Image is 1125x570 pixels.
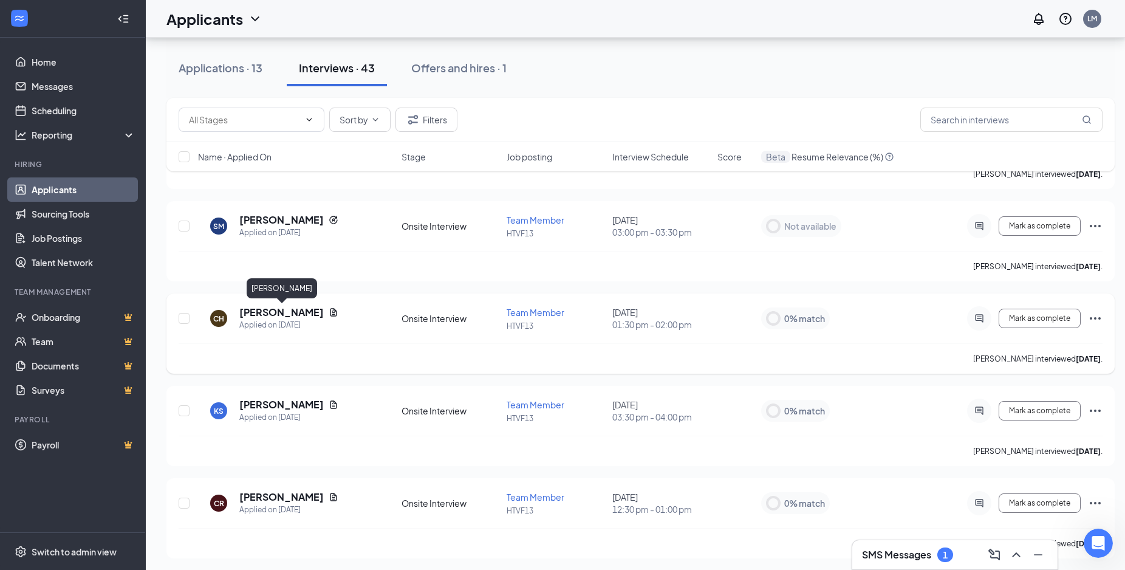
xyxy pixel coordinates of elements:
div: Payroll [15,414,133,425]
b: [DATE] [1076,262,1101,271]
svg: WorkstreamLogo [13,12,26,24]
div: SM [213,221,224,232]
p: HTVF13 [507,413,604,424]
span: 12:30 pm - 01:00 pm [612,503,710,515]
div: Team Management [15,287,133,297]
span: Job posting [507,151,552,163]
div: Reporting [32,129,136,141]
span: Resume Relevance (%) [792,151,883,163]
svg: ChevronDown [371,115,380,125]
div: Hiring [15,159,133,170]
div: CR [214,498,224,509]
svg: MagnifyingGlass [1082,115,1092,125]
a: Scheduling [32,98,135,123]
svg: ChevronDown [248,12,262,26]
b: [DATE] [1076,539,1101,548]
div: [DATE] [612,399,710,423]
svg: Analysis [15,129,27,141]
svg: 0 [766,403,781,418]
svg: Document [329,492,338,502]
span: Team Member [507,399,564,410]
svg: Filter [406,112,420,127]
span: Team Member [507,492,564,503]
span: Sort by [340,115,368,124]
b: [DATE] [1076,447,1101,456]
p: [PERSON_NAME] interviewed . [973,538,1103,549]
h3: SMS Messages [862,548,931,561]
div: Offers and hires · 1 [411,60,507,75]
button: Minimize [1028,545,1048,565]
p: HTVF13 [507,506,604,516]
svg: ChevronUp [1009,548,1024,562]
svg: Ellipses [1088,311,1103,326]
svg: Notifications [1031,12,1046,26]
div: CH [213,314,224,324]
button: ChevronUp [1007,545,1026,565]
svg: Ellipses [1088,496,1103,510]
div: Onsite Interview [402,220,499,232]
span: Interview Schedule [612,151,689,163]
div: Onsite Interview [402,312,499,324]
svg: ChevronDown [304,115,314,125]
a: Home [32,50,135,74]
h5: [PERSON_NAME] [239,398,324,411]
svg: 0 [766,496,781,510]
h1: Applicants [166,9,243,29]
h5: [PERSON_NAME] [239,306,324,319]
a: Talent Network [32,250,135,275]
button: Mark as complete [999,309,1081,328]
div: Onsite Interview [402,497,499,509]
p: HTVF13 [507,228,604,239]
div: 1 [943,550,948,560]
svg: ComposeMessage [987,548,1002,562]
span: Mark as complete [1009,314,1070,323]
div: Applied on [DATE] [239,411,338,424]
span: Score [717,151,742,163]
svg: Ellipses [1088,219,1103,233]
svg: Minimize [1031,548,1045,562]
span: Team Member [507,215,564,225]
button: ComposeMessage [985,545,1004,565]
a: TeamCrown [32,329,135,354]
svg: QuestionInfo [884,152,894,162]
div: Applied on [DATE] [239,319,338,331]
a: DocumentsCrown [32,354,135,378]
p: HTVF13 [507,321,604,331]
button: Mark as complete [999,216,1081,236]
svg: Collapse [117,13,129,25]
p: [PERSON_NAME] interviewed . [973,261,1103,272]
svg: ActiveChat [972,406,987,416]
p: [PERSON_NAME] interviewed . [973,354,1103,364]
iframe: Intercom live chat [1084,529,1113,558]
span: 0% match [784,497,825,509]
span: 01:30 pm - 02:00 pm [612,318,710,331]
svg: Document [329,400,338,410]
div: LM [1087,13,1097,24]
a: Applicants [32,177,135,202]
div: Applied on [DATE] [239,504,338,516]
h5: [PERSON_NAME] [239,490,324,504]
span: Mark as complete [1009,222,1070,230]
svg: Document [329,307,338,317]
b: [DATE] [1076,354,1101,363]
h5: [PERSON_NAME] [239,213,324,227]
div: [DATE] [612,214,710,238]
span: Name · Applied On [198,151,272,163]
svg: Reapply [329,215,338,225]
svg: ActiveChat [972,498,987,508]
span: Mark as complete [1009,499,1070,507]
div: Onsite Interview [402,405,499,417]
a: PayrollCrown [32,433,135,457]
span: Stage [402,151,426,163]
svg: QuestionInfo [1058,12,1073,26]
input: Search in interviews [920,108,1103,132]
svg: Settings [15,546,27,558]
p: [PERSON_NAME] interviewed . [973,446,1103,456]
input: All Stages [189,113,299,126]
svg: 0 [766,311,781,326]
div: Interviews · 43 [299,60,375,75]
span: 0% match [784,405,825,417]
a: Job Postings [32,226,135,250]
div: [DATE] [612,491,710,515]
span: Not available [784,220,836,232]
